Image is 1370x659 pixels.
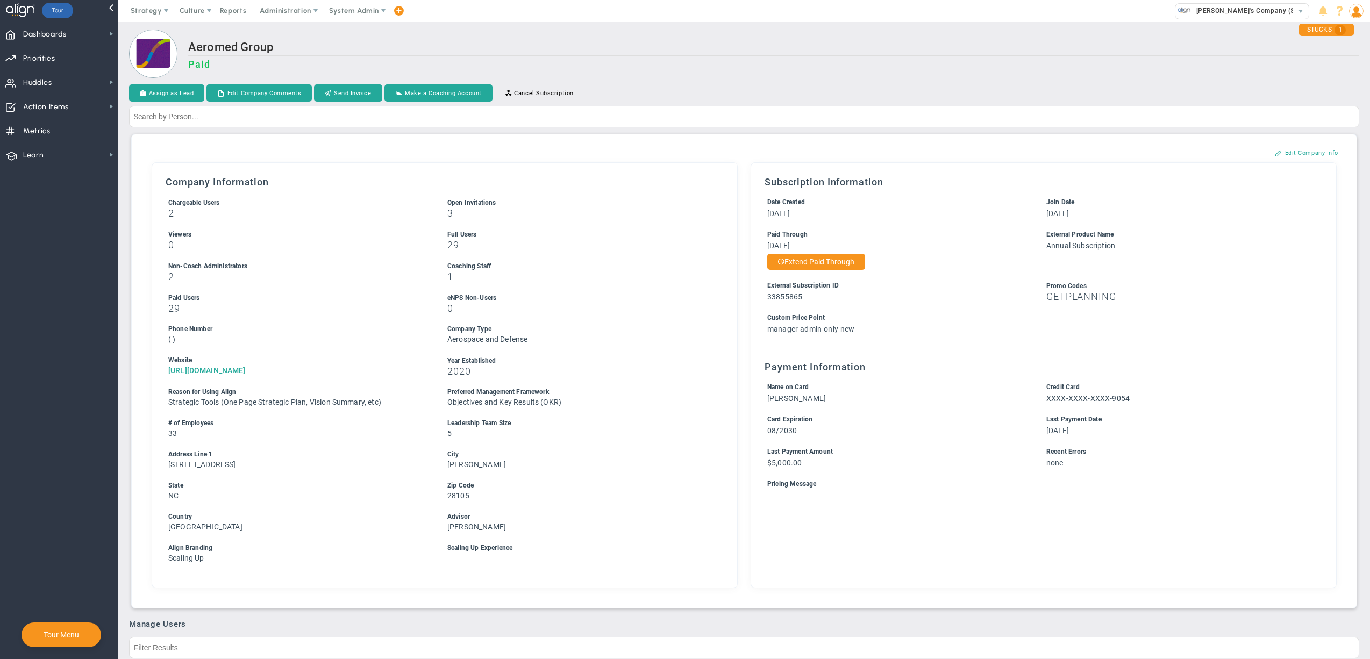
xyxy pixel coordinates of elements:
[23,47,55,70] span: Priorities
[23,120,51,142] span: Metrics
[314,84,382,102] button: Send Invoice
[447,262,491,270] span: Coaching Staff
[767,426,797,435] span: 08/2030
[1046,230,1305,240] div: External Product Name
[1046,197,1305,207] div: Join Date
[1293,4,1309,19] span: select
[1046,382,1305,392] div: Credit Card
[767,459,802,467] span: $5,000.00
[23,96,69,118] span: Action Items
[1191,4,1321,18] span: [PERSON_NAME]'s Company (Sandbox)
[767,292,802,301] span: 33855865
[131,6,162,15] span: Strategy
[129,84,204,102] button: Assign as Lead
[447,460,506,469] span: [PERSON_NAME]
[168,554,204,562] span: Scaling Up
[1264,144,1349,161] button: Edit Company Info
[129,30,177,78] img: Loading...
[767,230,1026,240] div: Paid Through
[168,449,427,460] div: Address Line 1
[168,198,220,206] label: Includes Users + Open Invitations, excludes Coaching Staff
[168,355,427,366] div: Website
[1349,4,1364,18] img: 48978.Person.photo
[447,208,707,218] h3: 3
[168,418,427,428] div: # of Employees
[1046,209,1069,218] span: [DATE]
[447,543,707,553] div: Scaling Up Experience
[1046,241,1115,250] span: Annual Subscription
[447,231,477,238] span: Full Users
[1046,414,1305,425] div: Last Payment Date
[173,335,175,343] span: )
[1046,459,1064,467] span: none
[168,208,427,218] h3: 2
[495,84,584,102] button: Cancel Subscription
[767,382,1026,392] div: Name on Card
[767,197,1026,207] div: Date Created
[447,481,707,491] div: Zip Code
[168,491,179,500] span: NC
[447,303,707,313] h3: 0
[168,481,427,491] div: State
[188,40,1359,56] h2: Aeromed Group
[447,387,707,397] div: Preferred Management Framework
[1299,24,1354,36] div: STUCKS
[129,619,1359,629] h3: Manage Users
[447,418,707,428] div: Leadership Team Size
[168,543,427,553] div: Align Branding
[206,84,312,102] button: Edit Company Comments
[168,271,427,282] h3: 2
[168,240,427,250] h3: 0
[767,479,1305,489] div: Pricing Message
[447,240,707,250] h3: 29
[1046,426,1069,435] span: [DATE]
[447,294,496,302] span: eNPS Non-Users
[180,6,205,15] span: Culture
[447,491,469,500] span: 28105
[767,447,1026,457] div: Last Payment Amount
[168,335,171,343] span: (
[129,106,1359,127] input: Search by Person...
[384,84,493,102] button: Make a Coaching Account
[168,366,246,375] a: [URL][DOMAIN_NAME]
[168,512,427,522] div: Country
[168,398,381,406] span: Strategic Tools (One Page Strategic Plan, Vision Summary, etc)
[168,429,177,438] span: 33
[447,271,707,282] h3: 1
[23,23,67,46] span: Dashboards
[447,449,707,460] div: City
[166,176,724,188] h3: Company Information
[40,630,82,640] button: Tour Menu
[1046,282,1087,290] span: Promo Codes
[168,324,427,334] div: Phone Number
[168,231,191,238] span: Viewers
[767,313,1305,323] div: Custom Price Point
[767,394,826,403] span: [PERSON_NAME]
[767,241,790,250] span: [DATE]
[767,414,1026,425] div: Card Expiration
[447,324,707,334] div: Company Type
[1046,394,1130,403] span: XXXX-XXXX-XXXX-9054
[1335,25,1346,35] span: 1
[447,512,707,522] div: Advisor
[767,281,1026,291] div: External Subscription ID
[168,387,427,397] div: Reason for Using Align
[767,254,865,270] button: Extend Paid Through
[168,199,220,206] span: Chargeable Users
[1178,4,1191,17] img: 33318.Company.photo
[765,361,1323,373] h3: Payment Information
[1046,291,1116,302] span: GETPLANNING
[168,460,236,469] span: [STREET_ADDRESS]
[447,398,561,406] span: Objectives and Key Results (OKR)
[1046,447,1305,457] div: Recent Errors
[188,59,1359,70] h3: Paid
[767,325,855,333] span: manager-admin-only-new
[447,335,527,343] span: Aerospace and Defense
[168,303,427,313] h3: 29
[447,366,707,376] h3: 2020
[129,637,1359,658] input: Filter Results
[260,6,311,15] span: Administration
[168,262,247,270] span: Non-Coach Administrators
[329,6,379,15] span: System Admin
[447,199,496,206] span: Open Invitations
